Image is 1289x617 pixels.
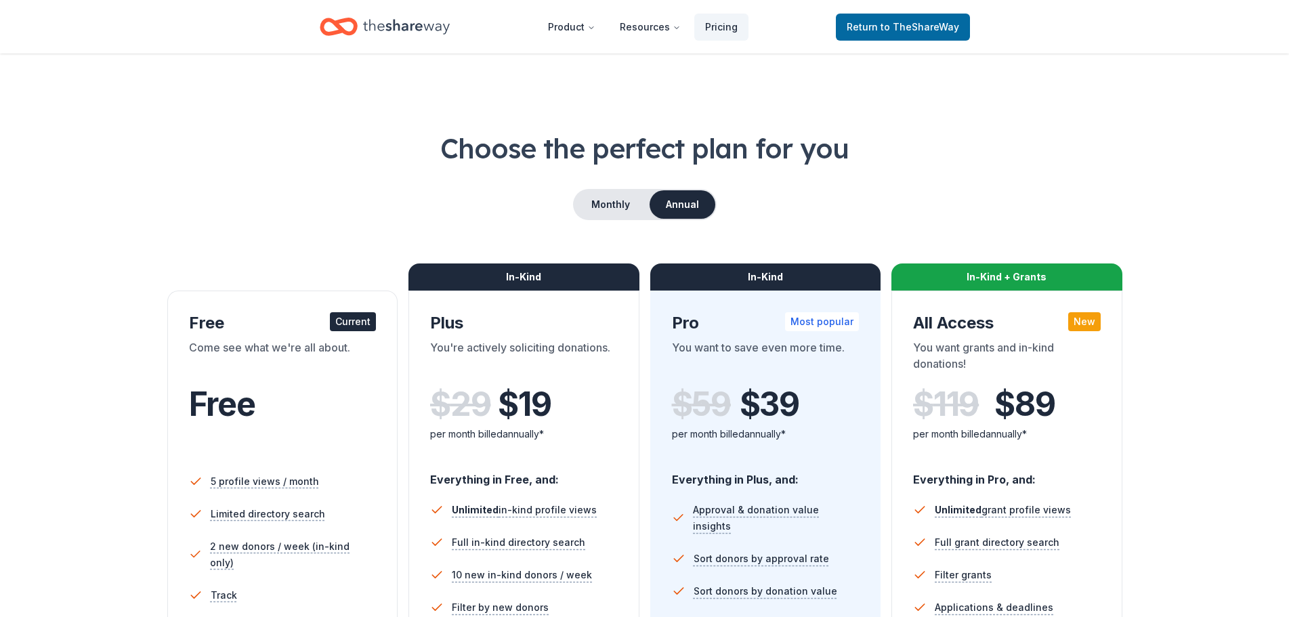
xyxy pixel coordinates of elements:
[452,567,592,583] span: 10 new in-kind donors / week
[935,567,992,583] span: Filter grants
[693,502,859,534] span: Approval & donation value insights
[211,506,325,522] span: Limited directory search
[430,312,618,334] div: Plus
[935,504,981,515] span: Unlimited
[913,460,1101,488] div: Everything in Pro, and:
[694,14,748,41] a: Pricing
[211,473,319,490] span: 5 profile views / month
[694,551,829,567] span: Sort donors by approval rate
[672,312,860,334] div: Pro
[537,11,748,43] nav: Main
[935,534,1059,551] span: Full grant directory search
[189,339,377,377] div: Come see what we're all about.
[452,599,549,616] span: Filter by new donors
[452,534,585,551] span: Full in-kind directory search
[672,426,860,442] div: per month billed annually*
[935,599,1053,616] span: Applications & deadlines
[574,190,647,219] button: Monthly
[320,11,450,43] a: Home
[430,460,618,488] div: Everything in Free, and:
[1068,312,1101,331] div: New
[650,263,881,291] div: In-Kind
[189,384,255,424] span: Free
[881,21,959,33] span: to TheShareWay
[211,587,237,603] span: Track
[913,426,1101,442] div: per month billed annually*
[430,426,618,442] div: per month billed annually*
[330,312,376,331] div: Current
[672,460,860,488] div: Everything in Plus, and:
[430,339,618,377] div: You're actively soliciting donations.
[891,263,1122,291] div: In-Kind + Grants
[452,504,499,515] span: Unlimited
[785,312,859,331] div: Most popular
[694,583,837,599] span: Sort donors by donation value
[537,14,606,41] button: Product
[452,504,597,515] span: in-kind profile views
[672,339,860,377] div: You want to save even more time.
[935,504,1071,515] span: grant profile views
[210,538,376,571] span: 2 new donors / week (in-kind only)
[740,385,799,423] span: $ 39
[847,19,959,35] span: Return
[498,385,551,423] span: $ 19
[408,263,639,291] div: In-Kind
[913,339,1101,377] div: You want grants and in-kind donations!
[609,14,692,41] button: Resources
[54,129,1235,167] h1: Choose the perfect plan for you
[913,312,1101,334] div: All Access
[189,312,377,334] div: Free
[994,385,1055,423] span: $ 89
[836,14,970,41] a: Returnto TheShareWay
[650,190,715,219] button: Annual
